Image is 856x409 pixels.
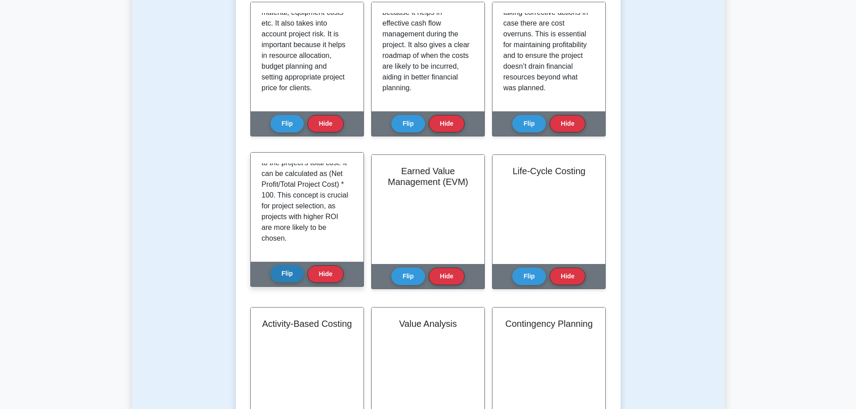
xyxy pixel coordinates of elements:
button: Hide [429,115,465,132]
h2: Contingency Planning [503,318,594,329]
button: Flip [271,265,304,282]
h2: Value Analysis [382,318,474,329]
button: Hide [550,115,585,132]
button: Hide [307,265,343,283]
button: Flip [512,115,546,132]
h2: Activity-Based Costing [262,318,353,329]
p: ROI is a performance measure to evaluate the efficiency of an investment. In the project manageme... [262,82,349,244]
button: Hide [550,268,585,285]
button: Hide [307,115,343,132]
button: Flip [512,268,546,285]
button: Flip [391,268,425,285]
button: Flip [271,115,304,132]
h2: Life-Cycle Costing [503,166,594,176]
button: Hide [429,268,465,285]
button: Flip [391,115,425,132]
h2: Earned Value Management (EVM) [382,166,474,187]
